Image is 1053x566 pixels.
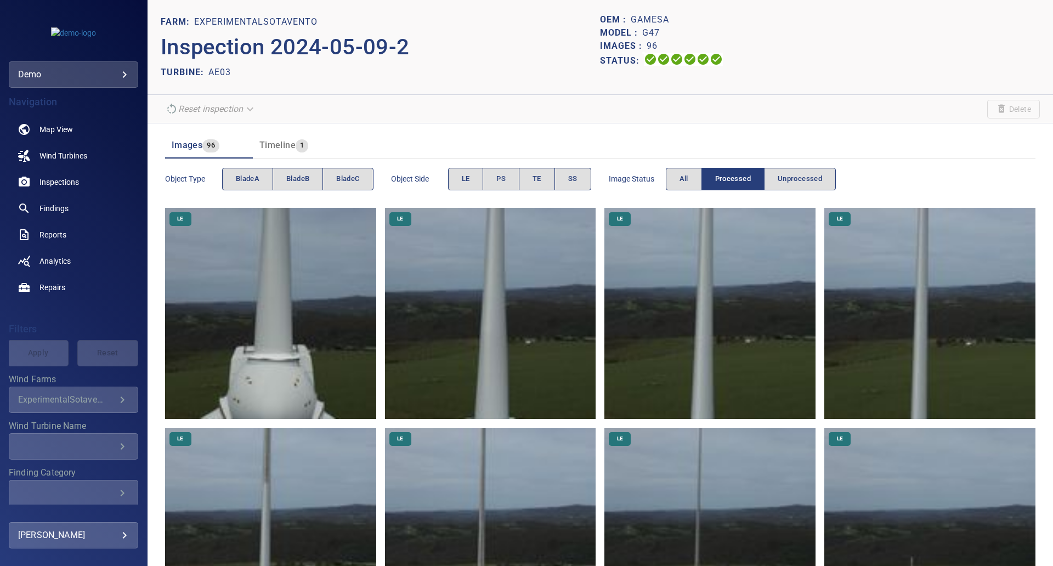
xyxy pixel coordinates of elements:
[9,274,138,301] a: repairs noActive
[161,15,194,29] p: FARM:
[9,143,138,169] a: windturbines noActive
[222,168,373,190] div: objectType
[483,168,519,190] button: PS
[448,168,484,190] button: LE
[286,173,309,185] span: bladeB
[39,282,65,293] span: Repairs
[222,168,273,190] button: bladeA
[680,173,688,185] span: All
[9,97,138,107] h4: Navigation
[670,53,683,66] svg: Selecting 100%
[9,433,138,460] div: Wind Turbine Name
[39,124,73,135] span: Map View
[987,100,1040,118] span: Unable to delete the inspection due to your user permissions
[610,215,630,223] span: LE
[519,168,555,190] button: TE
[178,104,243,114] em: Reset inspection
[273,168,323,190] button: bladeB
[161,99,261,118] div: Unable to reset the inspection due to your user permissions
[610,435,630,443] span: LE
[171,435,190,443] span: LE
[9,387,138,413] div: Wind Farms
[172,140,202,150] span: Images
[9,422,138,431] label: Wind Turbine Name
[161,99,261,118] div: Reset inspection
[259,140,296,150] span: Timeline
[208,66,231,79] p: AE03
[171,215,190,223] span: LE
[462,173,470,185] span: LE
[631,13,669,26] p: Gamesa
[390,215,410,223] span: LE
[161,31,601,64] p: Inspection 2024-05-09-2
[18,394,116,405] div: ExperimentalSotavento
[448,168,591,190] div: objectSide
[9,480,138,506] div: Finding Category
[496,173,506,185] span: PS
[39,203,69,214] span: Findings
[9,248,138,274] a: analytics noActive
[600,13,631,26] p: OEM :
[18,527,129,544] div: [PERSON_NAME]
[9,468,138,477] label: Finding Category
[701,168,765,190] button: Processed
[236,173,259,185] span: bladeA
[9,195,138,222] a: findings noActive
[18,66,129,83] div: demo
[554,168,591,190] button: SS
[322,168,373,190] button: bladeC
[39,256,71,267] span: Analytics
[764,168,836,190] button: Unprocessed
[666,168,836,190] div: imageStatus
[51,27,96,38] img: demo-logo
[39,177,79,188] span: Inspections
[715,173,751,185] span: Processed
[9,169,138,195] a: inspections noActive
[296,139,308,152] span: 1
[647,39,658,53] p: 96
[778,173,822,185] span: Unprocessed
[568,173,578,185] span: SS
[39,150,87,161] span: Wind Turbines
[161,66,208,79] p: TURBINE:
[683,53,697,66] svg: ML Processing 100%
[666,168,702,190] button: All
[697,53,710,66] svg: Matching 100%
[194,15,318,29] p: ExperimentalSotavento
[9,61,138,88] div: demo
[336,173,359,185] span: bladeC
[9,116,138,143] a: map noActive
[390,435,410,443] span: LE
[642,26,660,39] p: G47
[202,139,219,152] span: 96
[657,53,670,66] svg: Data Formatted 100%
[644,53,657,66] svg: Uploading 100%
[600,26,642,39] p: Model :
[830,435,850,443] span: LE
[9,375,138,384] label: Wind Farms
[533,173,541,185] span: TE
[609,173,666,184] span: Image Status
[391,173,448,184] span: Object Side
[600,53,644,69] p: Status:
[165,173,222,184] span: Object type
[39,229,66,240] span: Reports
[9,222,138,248] a: reports noActive
[710,53,723,66] svg: Classification 100%
[830,215,850,223] span: LE
[600,39,647,53] p: Images :
[9,324,138,335] h4: Filters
